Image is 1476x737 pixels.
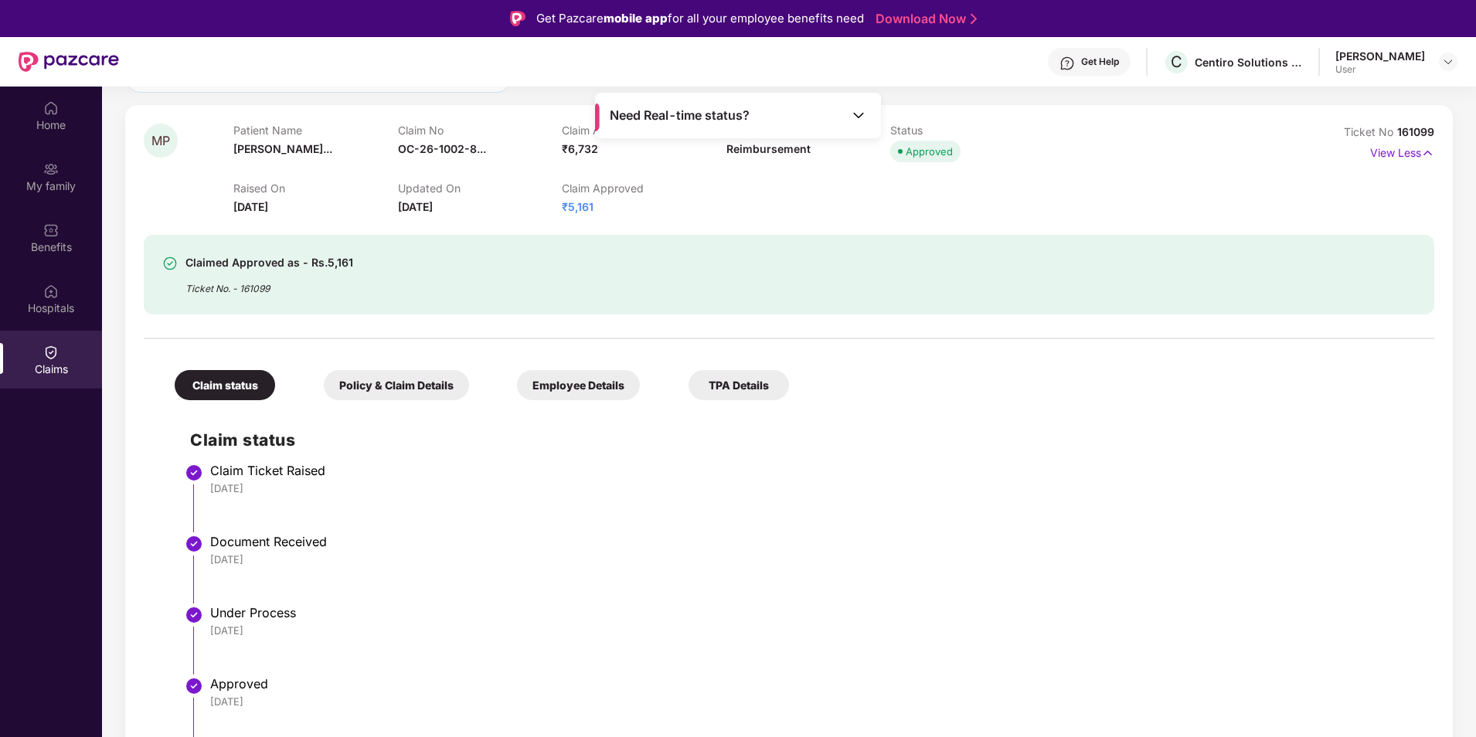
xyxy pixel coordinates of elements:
[162,256,178,271] img: svg+xml;base64,PHN2ZyBpZD0iU3VjY2Vzcy0zMngzMiIgeG1sbnM9Imh0dHA6Ly93d3cudzMub3JnLzIwMDAvc3ZnIiB3aW...
[43,222,59,238] img: svg+xml;base64,PHN2ZyBpZD0iQmVuZWZpdHMiIHhtbG5zPSJodHRwOi8vd3d3LnczLm9yZy8yMDAwL3N2ZyIgd2lkdGg9Ij...
[43,345,59,360] img: svg+xml;base64,PHN2ZyBpZD0iQ2xhaW0iIHhtbG5zPSJodHRwOi8vd3d3LnczLm9yZy8yMDAwL3N2ZyIgd2lkdGg9IjIwIi...
[1195,55,1303,70] div: Centiro Solutions Private Limited
[185,272,353,296] div: Ticket No. - 161099
[971,11,977,27] img: Stroke
[398,142,486,155] span: OC-26-1002-8...
[43,100,59,116] img: svg+xml;base64,PHN2ZyBpZD0iSG9tZSIgeG1sbnM9Imh0dHA6Ly93d3cudzMub3JnLzIwMDAvc3ZnIiB3aWR0aD0iMjAiIG...
[233,142,332,155] span: [PERSON_NAME]...
[562,200,593,213] span: ₹5,161
[324,370,469,400] div: Policy & Claim Details
[43,161,59,177] img: svg+xml;base64,PHN2ZyB3aWR0aD0iMjAiIGhlaWdodD0iMjAiIHZpZXdCb3g9IjAgMCAyMCAyMCIgZmlsbD0ibm9uZSIgeG...
[1171,53,1182,71] span: C
[517,370,640,400] div: Employee Details
[851,107,866,123] img: Toggle Icon
[210,695,1419,708] div: [DATE]
[1370,141,1434,161] p: View Less
[233,124,398,137] p: Patient Name
[185,464,203,482] img: svg+xml;base64,PHN2ZyBpZD0iU3RlcC1Eb25lLTMyeDMyIiB4bWxucz0iaHR0cDovL3d3dy53My5vcmcvMjAwMC9zdmciIH...
[1421,144,1434,161] img: svg+xml;base64,PHN2ZyB4bWxucz0iaHR0cDovL3d3dy53My5vcmcvMjAwMC9zdmciIHdpZHRoPSIxNyIgaGVpZ2h0PSIxNy...
[689,370,789,400] div: TPA Details
[562,142,598,155] span: ₹6,732
[210,676,1419,691] div: Approved
[210,605,1419,620] div: Under Process
[890,124,1055,137] p: Status
[398,200,433,213] span: [DATE]
[151,134,170,148] span: MP
[233,200,268,213] span: [DATE]
[185,535,203,553] img: svg+xml;base64,PHN2ZyBpZD0iU3RlcC1Eb25lLTMyeDMyIiB4bWxucz0iaHR0cDovL3d3dy53My5vcmcvMjAwMC9zdmciIH...
[210,623,1419,637] div: [DATE]
[190,427,1419,453] h2: Claim status
[233,182,398,195] p: Raised On
[175,370,275,400] div: Claim status
[185,606,203,624] img: svg+xml;base64,PHN2ZyBpZD0iU3RlcC1Eb25lLTMyeDMyIiB4bWxucz0iaHR0cDovL3d3dy53My5vcmcvMjAwMC9zdmciIH...
[19,52,119,72] img: New Pazcare Logo
[726,142,811,155] span: Reimbursement
[398,182,563,195] p: Updated On
[1344,125,1397,138] span: Ticket No
[562,182,726,195] p: Claim Approved
[1059,56,1075,71] img: svg+xml;base64,PHN2ZyBpZD0iSGVscC0zMngzMiIgeG1sbnM9Imh0dHA6Ly93d3cudzMub3JnLzIwMDAvc3ZnIiB3aWR0aD...
[210,481,1419,495] div: [DATE]
[1397,125,1434,138] span: 161099
[1335,63,1425,76] div: User
[398,124,563,137] p: Claim No
[510,11,525,26] img: Logo
[210,534,1419,549] div: Document Received
[185,253,353,272] div: Claimed Approved as - Rs.5,161
[1442,56,1454,68] img: svg+xml;base64,PHN2ZyBpZD0iRHJvcGRvd24tMzJ4MzIiIHhtbG5zPSJodHRwOi8vd3d3LnczLm9yZy8yMDAwL3N2ZyIgd2...
[1335,49,1425,63] div: [PERSON_NAME]
[185,677,203,695] img: svg+xml;base64,PHN2ZyBpZD0iU3RlcC1Eb25lLTMyeDMyIiB4bWxucz0iaHR0cDovL3d3dy53My5vcmcvMjAwMC9zdmciIH...
[562,124,726,137] p: Claim Amount
[604,11,668,25] strong: mobile app
[610,107,750,124] span: Need Real-time status?
[906,144,953,159] div: Approved
[876,11,972,27] a: Download Now
[210,552,1419,566] div: [DATE]
[536,9,864,28] div: Get Pazcare for all your employee benefits need
[210,463,1419,478] div: Claim Ticket Raised
[1081,56,1119,68] div: Get Help
[43,284,59,299] img: svg+xml;base64,PHN2ZyBpZD0iSG9zcGl0YWxzIiB4bWxucz0iaHR0cDovL3d3dy53My5vcmcvMjAwMC9zdmciIHdpZHRoPS...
